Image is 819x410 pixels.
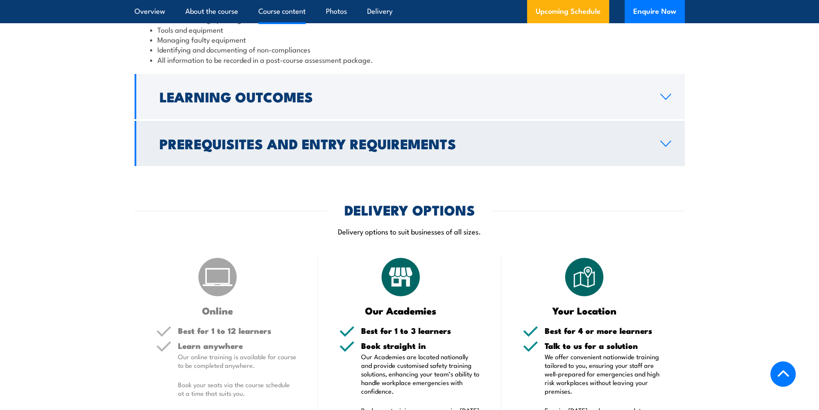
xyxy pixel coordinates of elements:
[545,327,663,335] h5: Best for 4 or more learners
[361,327,480,335] h5: Best for 1 to 3 learners
[150,55,669,65] li: All information to be recorded in a post-course assessment package.
[523,305,646,315] h3: Your Location
[150,25,669,34] li: Tools and equipment
[150,34,669,44] li: Managing faulty equipment
[545,342,663,350] h5: Talk to us for a solution
[135,121,685,166] a: Prerequisites and Entry Requirements
[339,305,463,315] h3: Our Academies
[178,327,297,335] h5: Best for 1 to 12 learners
[160,137,647,149] h2: Prerequisites and Entry Requirements
[150,44,669,54] li: Identifying and documenting of non-compliances
[361,342,480,350] h5: Book straight in
[178,352,297,370] p: Our online training is available for course to be completed anywhere.
[135,226,685,236] p: Delivery options to suit businesses of all sizes.
[156,305,279,315] h3: Online
[178,380,297,398] p: Book your seats via the course schedule at a time that suits you.
[545,352,663,395] p: We offer convenient nationwide training tailored to you, ensuring your staff are well-prepared fo...
[178,342,297,350] h5: Learn anywhere
[344,203,475,216] h2: DELIVERY OPTIONS
[135,74,685,119] a: Learning Outcomes
[361,352,480,395] p: Our Academies are located nationally and provide customised safety training solutions, enhancing ...
[160,90,647,102] h2: Learning Outcomes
